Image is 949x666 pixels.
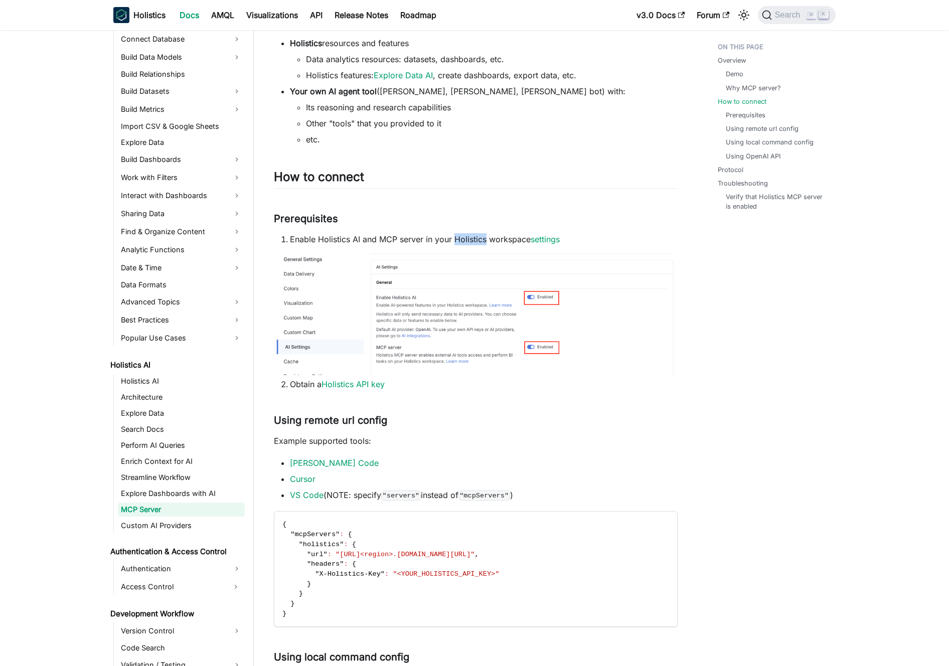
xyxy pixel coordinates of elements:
[306,133,678,145] li: etc.
[118,454,245,468] a: Enrich Context for AI
[107,545,245,559] a: Authentication & Access Control
[133,9,166,21] b: Holistics
[819,10,829,19] kbd: K
[290,490,324,500] a: VS Code
[118,503,245,517] a: MCP Server
[726,151,780,161] a: Using OpenAI API
[118,119,245,133] a: Import CSV & Google Sheets
[107,607,245,621] a: Development Workflow
[118,224,245,240] a: Find & Organize Content
[118,641,245,655] a: Code Search
[329,7,394,23] a: Release Notes
[290,85,678,145] li: ([PERSON_NAME], [PERSON_NAME], [PERSON_NAME] bot) with:
[772,11,807,20] span: Search
[118,561,245,577] a: Authentication
[118,390,245,404] a: Architecture
[118,278,245,292] a: Data Formats
[118,67,245,81] a: Build Relationships
[118,486,245,501] a: Explore Dashboards with AI
[118,242,245,258] a: Analytic Functions
[282,521,286,528] span: {
[718,56,746,65] a: Overview
[299,590,303,597] span: }
[315,570,385,578] span: "X-Holistics-Key"
[348,531,352,538] span: {
[718,179,768,188] a: Troubleshooting
[726,124,799,133] a: Using remote url config
[290,474,315,484] a: Cursor
[227,579,245,595] button: Expand sidebar category 'Access Control'
[374,70,433,80] a: Explore Data AI
[205,7,240,23] a: AMQL
[307,560,344,568] span: "headers"
[118,206,245,222] a: Sharing Data
[290,86,377,96] strong: Your own AI agent tool
[806,11,816,20] kbd: ⌘
[118,519,245,533] a: Custom AI Providers
[758,6,836,24] button: Search (Command+K)
[174,7,205,23] a: Docs
[726,137,814,147] a: Using local command config
[118,188,245,204] a: Interact with Dashboards
[736,7,752,23] button: Switch between dark and light mode (currently light mode)
[118,406,245,420] a: Explore Data
[118,101,245,117] a: Build Metrics
[352,541,356,548] span: {
[118,579,227,595] a: Access Control
[118,330,245,346] a: Popular Use Cases
[385,570,389,578] span: :
[458,490,510,501] code: "mcpServers"
[726,83,781,93] a: Why MCP server?
[274,253,678,375] img: ai-mcp-setting
[394,7,442,23] a: Roadmap
[726,110,765,120] a: Prerequisites
[726,192,826,211] a: Verify that Holistics MCP server is enabled
[118,374,245,388] a: Holistics AI
[118,470,245,484] a: Streamline Workflow
[118,151,245,168] a: Build Dashboards
[118,422,245,436] a: Search Docs
[290,458,379,468] a: [PERSON_NAME] Code
[304,7,329,23] a: API
[290,531,340,538] span: "mcpServers"
[118,170,245,186] a: Work with Filters
[290,37,678,81] li: resources and features
[274,414,678,427] h3: Using remote url config
[118,260,245,276] a: Date & Time
[340,531,344,538] span: :
[299,541,344,548] span: "holistics"
[322,379,385,389] a: Holistics API key
[381,490,421,501] code: "servers"
[107,358,245,372] a: Holistics AI
[306,53,678,65] li: Data analytics resources: datasets, dashboards, etc.
[307,551,328,558] span: "url"
[306,69,678,81] li: Holistics features: , create dashboards, export data, etc.
[352,560,356,568] span: {
[336,551,474,558] span: "[URL]<region>.[DOMAIN_NAME][URL]"
[240,7,304,23] a: Visualizations
[306,101,678,113] li: Its reasoning and research capabilities
[290,600,294,607] span: }
[344,560,348,568] span: :
[118,49,245,65] a: Build Data Models
[474,551,479,558] span: ,
[282,610,286,617] span: }
[274,213,678,225] h3: Prerequisites
[344,541,348,548] span: :
[290,378,678,390] li: Obtain a
[118,294,245,310] a: Advanced Topics
[118,312,245,328] a: Best Practices
[307,580,311,588] span: }
[328,551,332,558] span: :
[118,83,245,99] a: Build Datasets
[118,31,245,47] a: Connect Database
[118,135,245,149] a: Explore Data
[290,233,678,245] li: Enable Holistics AI and MCP server in your Holistics workspace
[306,117,678,129] li: Other "tools" that you provided to it
[718,165,743,175] a: Protocol
[393,570,499,578] span: "<YOUR_HOLISTICS_API_KEY>"
[118,438,245,452] a: Perform AI Queries
[531,234,560,244] a: settings
[274,170,678,189] h2: How to connect
[103,30,254,666] nav: Docs sidebar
